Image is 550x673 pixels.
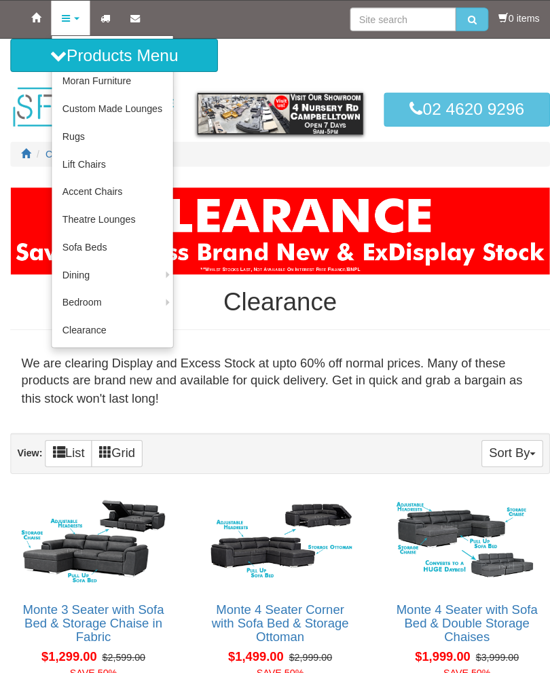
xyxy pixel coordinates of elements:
img: Monte 4 Seater Corner with Sofa Bed & Storage Ottoman [201,486,349,578]
a: Accent Chairs [51,175,170,202]
a: Dining [51,256,170,283]
a: Sofa Beds [51,229,170,256]
span: $1,999.00 [407,638,462,651]
a: Clearance [51,310,170,338]
a: 02 4620 9296 [377,91,540,124]
input: Site search [344,7,447,31]
a: Catalog [45,146,77,157]
a: List [44,432,90,458]
a: Monte 3 Seater with Sofa Bed & Storage Chaise in Fabric [22,592,161,632]
a: Theatre Lounges [51,202,170,229]
a: Rugs [51,120,170,147]
font: SAVE 50% [435,655,481,666]
img: showroom.gif [194,91,356,132]
img: Sydney Furniture Factory [10,84,173,126]
span: $1,299.00 [41,638,95,651]
del: $3,999.00 [467,640,509,651]
strong: View: [17,439,41,450]
span: $1,499.00 [224,638,278,651]
button: Products Menu [10,38,214,71]
a: Custom Made Lounges [51,93,170,120]
h1: Clearance [10,283,540,310]
a: Bedroom [51,283,170,310]
img: Monte 4 Seater with Sofa Bed & Double Storage Chaises [384,486,532,578]
font: SAVE 50% [69,655,115,666]
img: Clearance [10,184,540,270]
li: 0 items [490,11,530,24]
a: Grid [90,432,140,458]
div: We are clearing Display and Excess Stock at upto 60% off normal prices. Many of these products ar... [10,338,540,412]
del: $2,999.00 [284,640,326,651]
a: Monte 4 Seater Corner with Sofa Bed & Storage Ottoman [208,592,342,632]
font: SAVE 50% [252,655,298,666]
del: $2,599.00 [100,640,143,651]
button: Sort By [473,432,533,458]
img: Monte 3 Seater with Sofa Bed & Storage Chaise in Fabric [18,486,166,578]
a: Monte 4 Seater with Sofa Bed & Double Storage Chaises [389,592,528,632]
a: Moran Furniture [51,66,170,93]
a: Lift Chairs [51,147,170,175]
